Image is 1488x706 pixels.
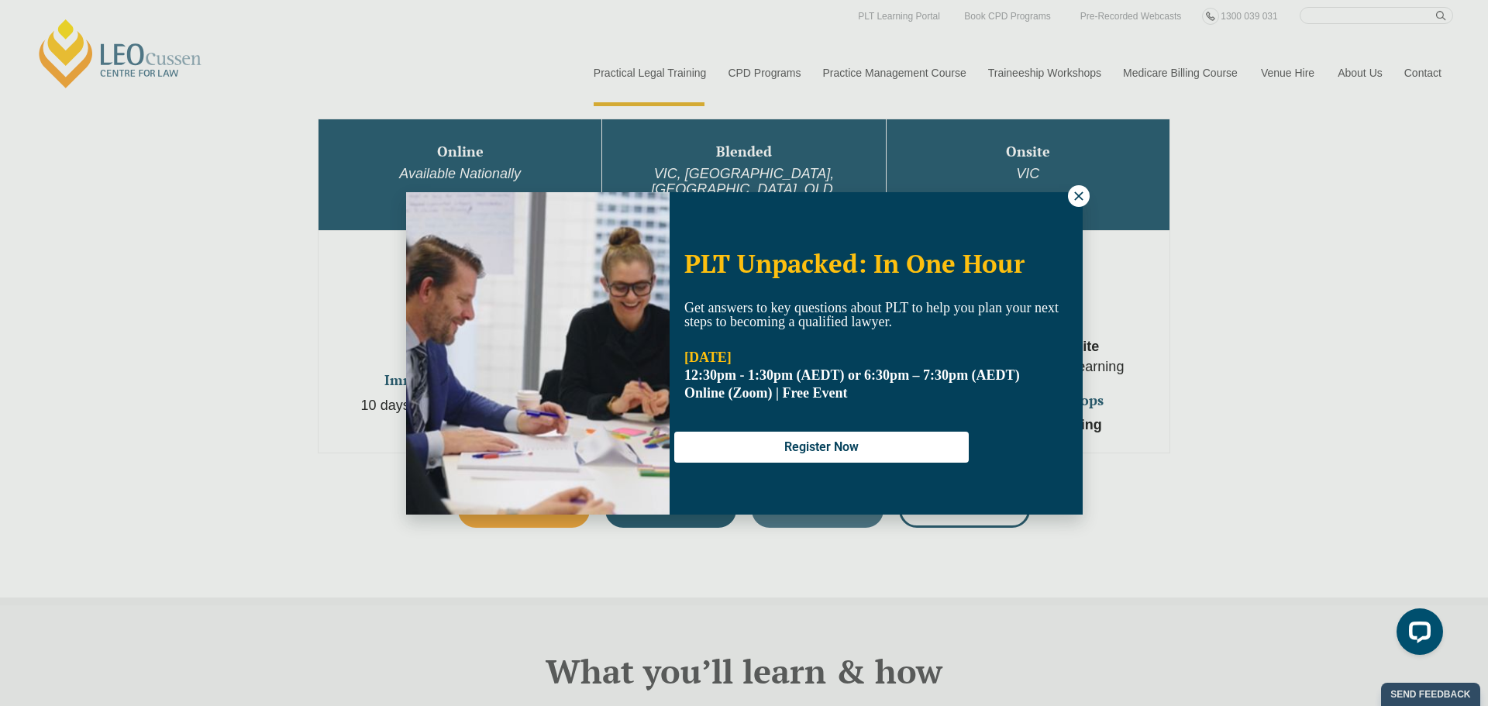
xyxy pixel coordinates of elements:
button: Register Now [674,432,969,463]
button: Close [1068,185,1090,207]
span: PLT Unpacked: In One Hour [684,246,1025,280]
strong: [DATE] [684,350,732,365]
span: Online (Zoom) | Free Event [684,385,848,401]
span: Get answers to key questions about PLT to help you plan your next steps to becoming a qualified l... [684,300,1059,329]
iframe: LiveChat chat widget [1384,602,1449,667]
strong: 12:30pm - 1:30pm (AEDT) or 6:30pm – 7:30pm (AEDT) [684,367,1020,383]
img: Woman in yellow blouse holding folders looking to the right and smiling [406,192,670,515]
